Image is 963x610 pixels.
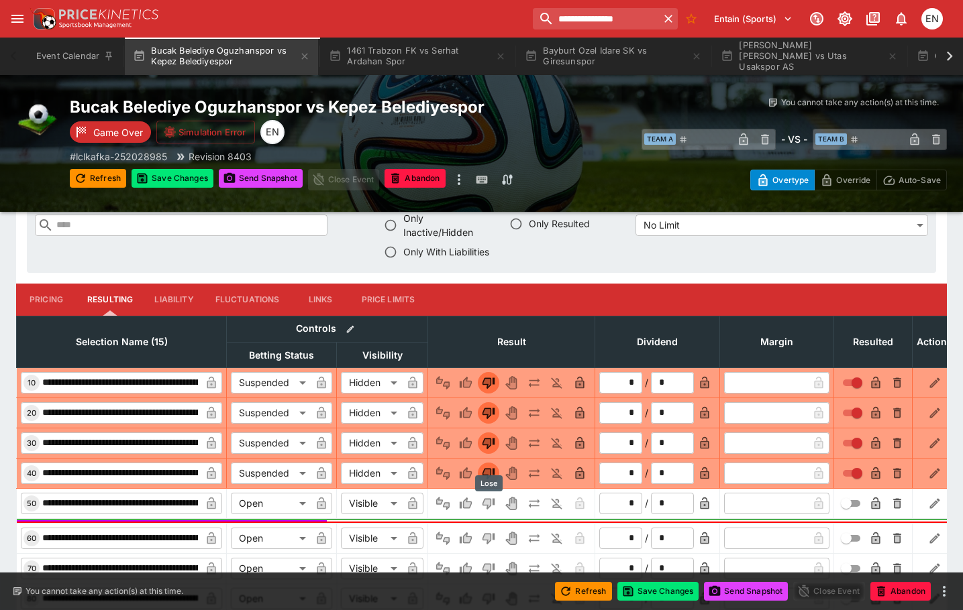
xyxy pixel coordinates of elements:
[861,7,885,31] button: Documentation
[231,463,311,484] div: Suspended
[713,38,906,75] button: [PERSON_NAME] [PERSON_NAME] vs Utas Usakspor AS
[720,316,834,367] th: Margin
[921,8,943,29] div: Eamon Nunn
[455,372,476,393] button: Win
[870,582,931,601] button: Abandon
[533,8,658,29] input: search
[227,316,428,342] th: Controls
[805,7,829,31] button: Connected to PK
[455,493,476,514] button: Win
[501,558,522,579] button: Void
[555,582,611,601] button: Refresh
[291,284,351,316] button: Links
[30,5,56,32] img: PriceKinetics Logo
[523,493,545,514] button: Push
[815,133,847,145] span: Team B
[704,582,788,601] button: Send Snapshot
[24,438,39,448] span: 30
[70,149,167,164] p: Copy To Clipboard
[432,372,454,393] button: Not Set
[546,493,568,514] button: Eliminated In Play
[913,316,957,367] th: Actions
[546,402,568,424] button: Eliminated In Play
[523,402,545,424] button: Push
[750,170,815,190] button: Overtype
[833,7,857,31] button: Toggle light/dark mode
[529,217,590,231] span: Only Resulted
[501,402,522,424] button: Void
[501,432,522,454] button: Void
[523,372,545,393] button: Push
[231,493,311,514] div: Open
[501,528,522,549] button: Void
[341,432,402,454] div: Hidden
[28,38,122,75] button: Event Calendar
[16,97,59,139] img: soccer.png
[59,9,158,19] img: PriceKinetics
[432,558,454,579] button: Not Set
[706,8,801,29] button: Select Tenant
[478,463,499,484] button: Lose
[781,132,807,146] h6: - VS -
[231,432,311,454] div: Suspended
[478,558,499,579] button: Lose
[478,402,499,424] button: Lose
[645,496,648,510] div: /
[645,375,648,389] div: /
[899,173,941,187] p: Auto-Save
[403,245,489,259] span: Only With Liabilities
[546,372,568,393] button: Eliminated In Play
[750,170,947,190] div: Start From
[205,284,291,316] button: Fluctuations
[5,7,30,31] button: open drawer
[478,372,499,393] button: Lose
[26,585,183,597] p: You cannot take any action(s) at this time.
[231,372,311,393] div: Suspended
[219,169,303,188] button: Send Snapshot
[341,372,402,393] div: Hidden
[501,493,522,514] button: Void
[70,97,581,117] h2: Copy To Clipboard
[645,561,648,575] div: /
[501,372,522,393] button: Void
[24,534,39,543] span: 60
[351,284,426,316] button: Price Limits
[814,170,876,190] button: Override
[617,582,699,601] button: Save Changes
[772,173,809,187] p: Overtype
[385,169,445,188] button: Abandon
[645,436,648,450] div: /
[546,528,568,549] button: Eliminated In Play
[385,171,445,184] span: Mark an event as closed and abandoned.
[231,528,311,549] div: Open
[24,469,39,478] span: 40
[455,558,476,579] button: Win
[876,170,947,190] button: Auto-Save
[432,528,454,549] button: Not Set
[93,125,143,139] p: Game Over
[870,583,931,597] span: Mark an event as closed and abandoned.
[156,121,255,143] button: Simulation Error
[917,4,947,34] button: Eamon Nunn
[77,284,144,316] button: Resulting
[455,432,476,454] button: Win
[432,432,454,454] button: Not Set
[25,564,39,573] span: 70
[523,432,545,454] button: Push
[231,402,311,424] div: Suspended
[645,531,648,545] div: /
[341,463,402,484] div: Hidden
[546,432,568,454] button: Eliminated In Play
[341,402,402,424] div: Hidden
[523,463,545,484] button: Push
[451,169,467,190] button: more
[475,475,503,492] div: Lose
[125,38,318,75] button: Bucak Belediye Oguzhanspor vs Kepez Belediyespor
[645,406,648,420] div: /
[523,558,545,579] button: Push
[341,493,402,514] div: Visible
[403,211,492,239] span: Only Inactive/Hidden
[70,169,126,188] button: Refresh
[144,284,204,316] button: Liability
[936,583,952,599] button: more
